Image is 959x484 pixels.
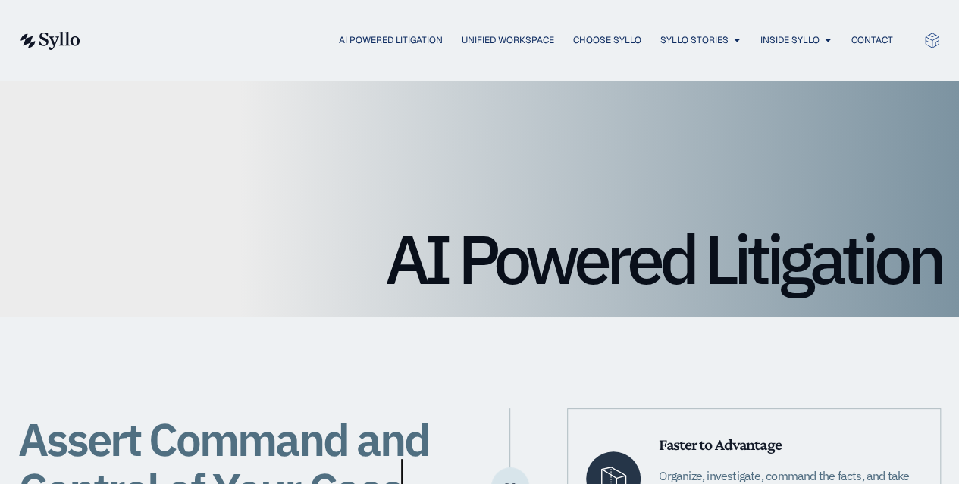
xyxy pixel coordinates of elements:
[462,33,554,47] a: Unified Workspace
[18,225,941,293] h1: AI Powered Litigation
[660,33,729,47] a: Syllo Stories
[339,33,443,47] a: AI Powered Litigation
[111,33,893,48] div: Menu Toggle
[659,435,781,454] span: Faster to Advantage
[851,33,893,47] a: Contact
[18,32,80,50] img: syllo
[573,33,641,47] a: Choose Syllo
[760,33,820,47] a: Inside Syllo
[111,33,893,48] nav: Menu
